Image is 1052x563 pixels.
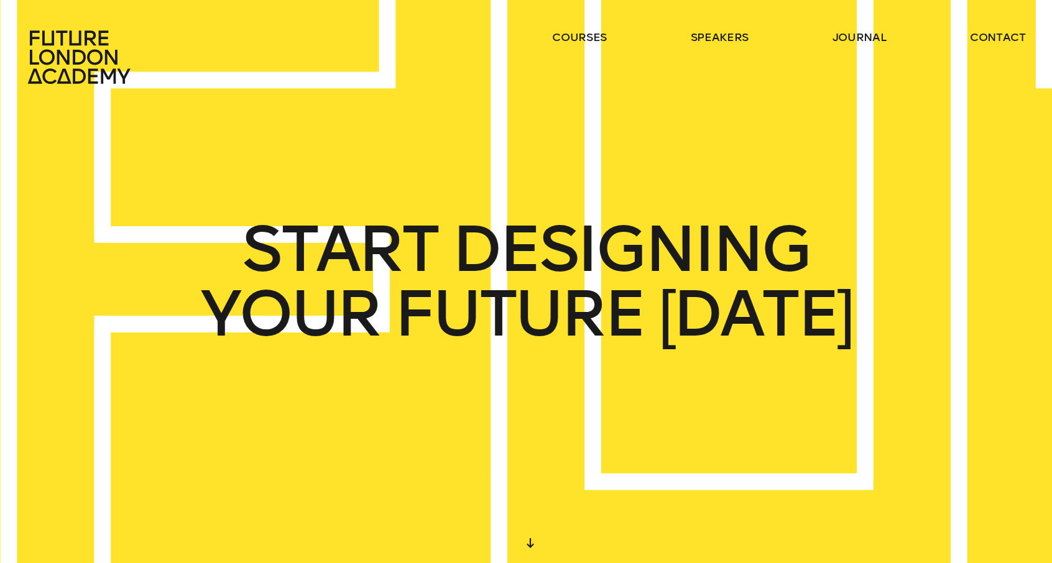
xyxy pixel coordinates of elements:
[452,217,810,281] span: DESIGNING
[552,30,607,45] a: courses
[833,30,887,45] a: journal
[394,281,644,346] span: FUTURE
[970,30,1026,45] a: contact
[200,281,380,346] span: YOUR
[242,217,438,281] span: START
[691,30,749,45] a: speakers
[658,281,852,346] span: [DATE]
